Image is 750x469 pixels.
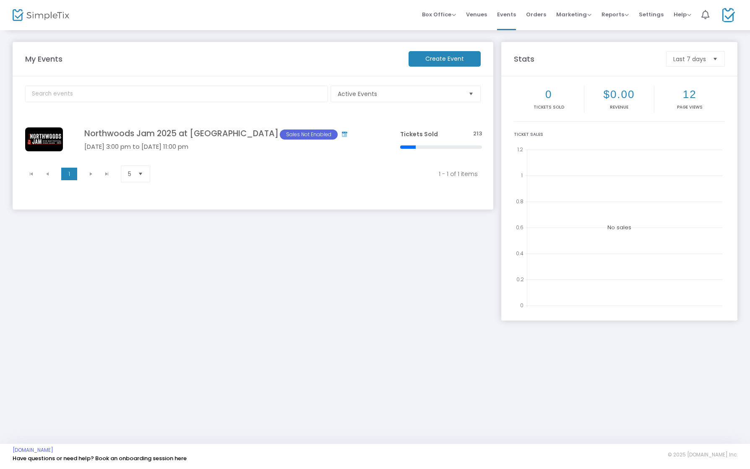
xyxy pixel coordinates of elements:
[25,127,63,151] img: NWJ2025logosimpletixseoblackbkgrd.png
[586,88,653,101] h2: $0.00
[497,4,516,25] span: Events
[516,88,582,101] h2: 0
[602,10,629,18] span: Reports
[400,130,438,138] span: Tickets Sold
[514,144,725,311] div: No sales
[668,451,737,458] span: © 2025 [DOMAIN_NAME] Inc.
[526,4,546,25] span: Orders
[20,117,487,162] div: Data table
[709,52,721,66] button: Select
[165,170,478,178] kendo-pager-info: 1 - 1 of 1 items
[465,86,477,102] button: Select
[556,10,591,18] span: Marketing
[280,130,338,140] span: Sales Not Enabled
[25,86,328,102] input: Search events
[422,10,456,18] span: Box Office
[674,10,691,18] span: Help
[639,4,664,25] span: Settings
[338,90,462,98] span: Active Events
[61,168,77,180] span: Page 1
[656,104,723,110] p: Page Views
[13,447,53,453] a: [DOMAIN_NAME]
[84,129,375,140] h4: Northwoods Jam 2025 at [GEOGRAPHIC_DATA]
[673,55,706,63] span: Last 7 days
[510,53,662,65] m-panel-title: Stats
[84,143,375,150] h5: [DATE] 3:00 pm to [DATE] 11:00 pm
[516,104,582,110] p: Tickets sold
[586,104,653,110] p: Revenue
[135,166,146,182] button: Select
[656,88,723,101] h2: 12
[128,170,131,178] span: 5
[514,131,725,137] div: Ticket Sales
[409,51,481,67] m-button: Create Event
[473,130,482,138] span: 213
[21,53,404,65] m-panel-title: My Events
[466,4,487,25] span: Venues
[13,454,187,462] a: Have questions or need help? Book an onboarding session here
